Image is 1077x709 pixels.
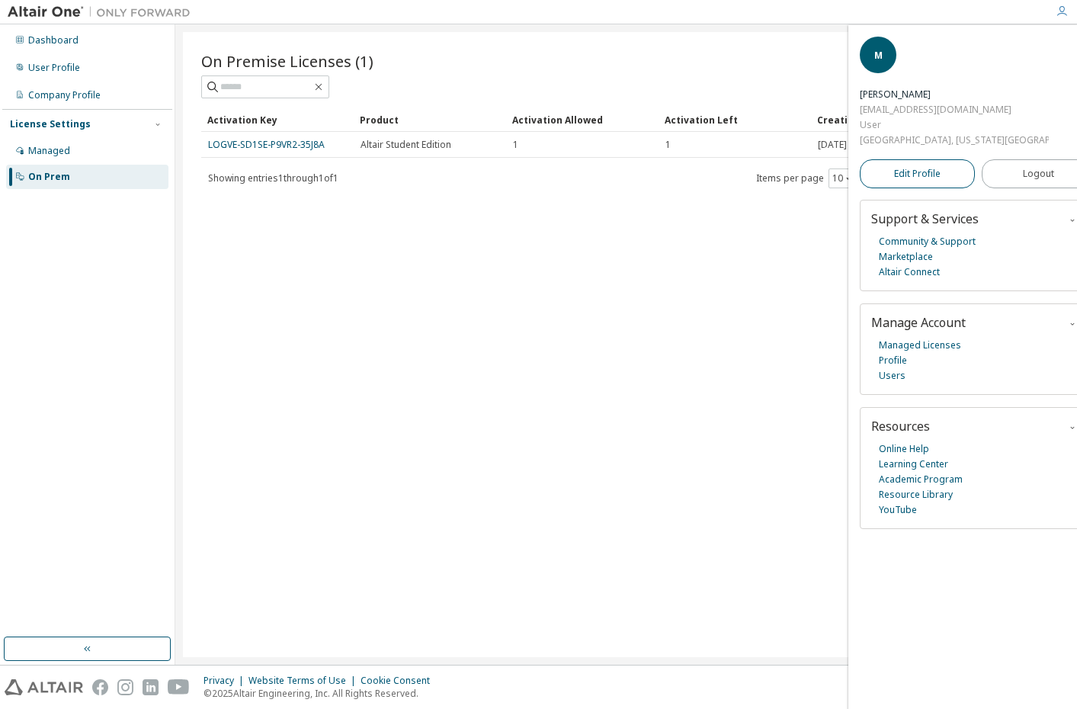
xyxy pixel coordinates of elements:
img: Altair One [8,5,198,20]
span: Resources [871,418,930,435]
a: Community & Support [879,234,976,249]
span: Logout [1023,166,1054,181]
div: License Settings [10,118,91,130]
span: Manage Account [871,314,966,331]
span: [DATE] 19:02:31 [818,139,886,151]
div: Creation Date [817,107,984,132]
a: YouTube [879,502,917,518]
span: On Premise Licenses (1) [201,50,373,72]
a: Altair Connect [879,265,940,280]
img: linkedin.svg [143,679,159,695]
div: User [860,117,1049,133]
div: User Profile [28,62,80,74]
span: Items per page [756,168,857,188]
a: Profile [879,353,907,368]
a: Marketplace [879,249,933,265]
a: LOGVE-SD1SE-P9VR2-35J8A [208,138,325,151]
div: Website Terms of Use [248,675,361,687]
img: youtube.svg [168,679,190,695]
span: Altair Student Edition [361,139,451,151]
button: 10 [832,172,853,184]
div: Dashboard [28,34,79,47]
div: On Prem [28,171,70,183]
div: Privacy [204,675,248,687]
img: instagram.svg [117,679,133,695]
a: Edit Profile [860,159,975,188]
span: M [874,49,883,62]
div: Activation Allowed [512,107,652,132]
div: Activation Key [207,107,348,132]
a: Academic Program [879,472,963,487]
p: © 2025 Altair Engineering, Inc. All Rights Reserved. [204,687,439,700]
div: [GEOGRAPHIC_DATA], [US_STATE][GEOGRAPHIC_DATA] [860,133,1049,148]
img: facebook.svg [92,679,108,695]
a: Learning Center [879,457,948,472]
div: Product [360,107,500,132]
span: 1 [665,139,671,151]
div: Mohammed Almazrouai [860,87,1049,102]
div: Activation Left [665,107,805,132]
img: altair_logo.svg [5,679,83,695]
span: Showing entries 1 through 1 of 1 [208,172,338,184]
span: 1 [513,139,518,151]
a: Resource Library [879,487,953,502]
span: Support & Services [871,210,979,227]
div: Cookie Consent [361,675,439,687]
span: Edit Profile [894,168,941,180]
a: Online Help [879,441,929,457]
a: Managed Licenses [879,338,961,353]
div: Company Profile [28,89,101,101]
div: Managed [28,145,70,157]
div: [EMAIL_ADDRESS][DOMAIN_NAME] [860,102,1049,117]
a: Users [879,368,906,383]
